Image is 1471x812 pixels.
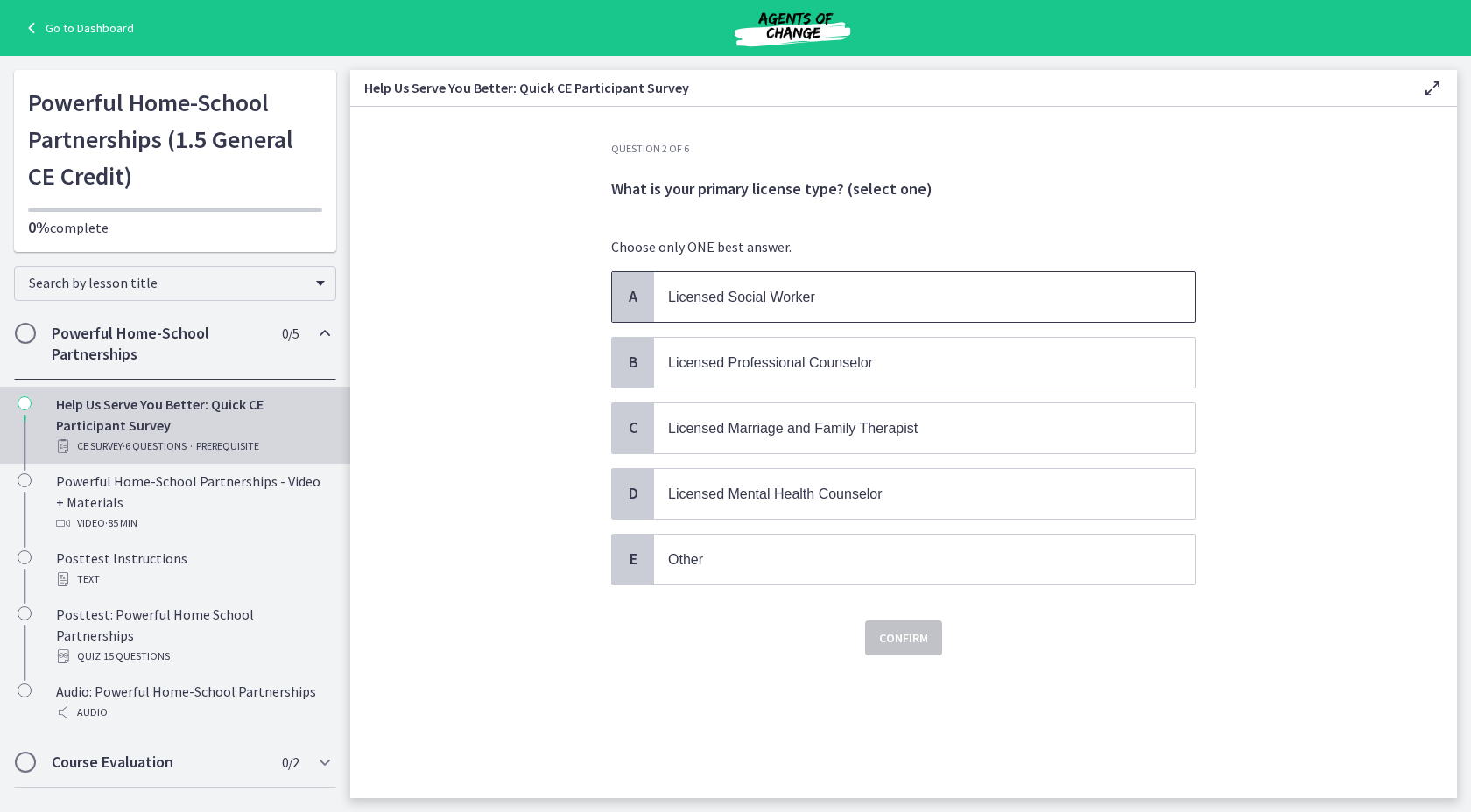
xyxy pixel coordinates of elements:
div: Posttest Instructions [56,548,329,590]
span: · 85 min [105,513,137,534]
span: Confirm [879,627,928,648]
button: Confirm [865,620,942,655]
div: Text [56,569,329,590]
div: Audio: Powerful Home-School Partnerships [56,681,329,723]
span: A [623,286,644,307]
span: Licensed Professional Counselor [668,355,873,370]
span: Search by lesson title [29,274,307,291]
span: · 6 Questions [123,436,187,457]
p: Choose only ONE best answer. [611,236,1196,257]
span: PREREQUISITE [196,436,259,457]
div: Search by lesson title [14,266,336,301]
div: Video [56,513,329,534]
span: · 15 Questions [101,646,170,667]
span: Licensed Mental Health Counselor [668,486,883,501]
div: Powerful Home-School Partnerships - Video + Materials [56,471,329,534]
span: 0 / 2 [282,752,299,773]
span: · [190,436,193,457]
h3: What is your primary license type? (select one) [611,178,1196,199]
h2: Powerful Home-School Partnerships [52,323,265,365]
img: Agents of Change [687,7,897,49]
div: Posttest: Powerful Home School Partnerships [56,604,329,667]
h2: Course Evaluation [52,752,265,773]
span: Other [668,552,703,567]
span: D [623,483,644,504]
div: Audio [56,702,329,723]
span: B [623,352,644,373]
h3: Question 2 of 6 [611,142,1196,156]
h1: Powerful Home-School Partnerships (1.5 General CE Credit) [28,84,322,194]
p: complete [28,217,322,238]
span: C [623,417,644,438]
div: Quiz [56,646,329,667]
h3: Help Us Serve You Better: Quick CE Participant Survey [364,77,1394,98]
div: Help Us Serve You Better: Quick CE Participant Survey [56,394,329,457]
span: Licensed Social Worker [668,290,815,304]
span: 0 / 5 [282,323,299,344]
span: Licensed Marriage and Family Therapist [668,421,918,436]
span: 0% [28,217,50,237]
span: E [623,549,644,570]
a: Go to Dashboard [21,17,134,38]
div: CE Survey [56,436,329,457]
